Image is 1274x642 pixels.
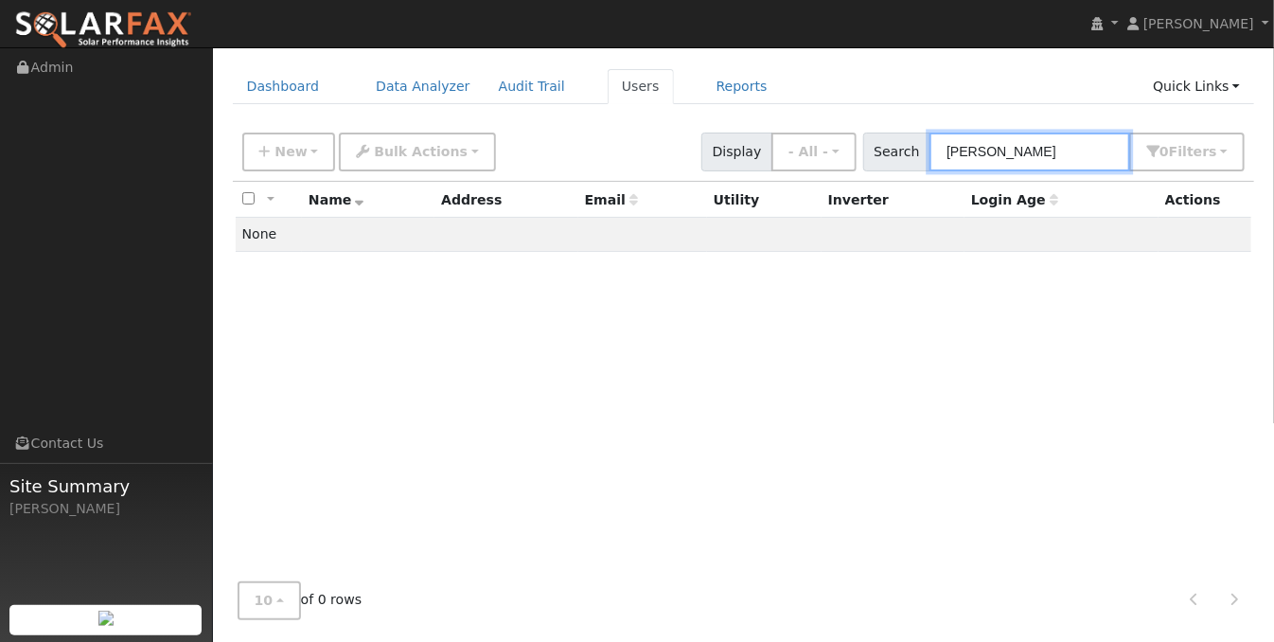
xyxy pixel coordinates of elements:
button: New [242,133,336,171]
button: Bulk Actions [339,133,495,171]
span: s [1209,144,1216,159]
a: Quick Links [1139,69,1254,104]
input: Search [929,133,1130,171]
span: Days since last login [971,192,1058,207]
div: Utility [714,190,815,210]
td: None [236,218,1252,252]
a: Reports [702,69,782,104]
span: New [274,144,307,159]
a: Audit Trail [485,69,579,104]
span: Email [585,192,638,207]
button: 0Filters [1129,133,1245,171]
span: Name [309,192,364,207]
div: Inverter [828,190,958,210]
span: of 0 rows [238,581,363,620]
img: retrieve [98,611,114,626]
span: Display [701,133,772,171]
span: [PERSON_NAME] [1143,16,1254,31]
span: 10 [255,593,274,608]
div: Actions [1165,190,1245,210]
a: Users [608,69,674,104]
button: - All - [771,133,857,171]
button: 10 [238,581,301,620]
span: Filter [1169,144,1217,159]
span: Search [863,133,930,171]
span: Site Summary [9,473,203,499]
a: Data Analyzer [362,69,485,104]
img: SolarFax [14,10,192,50]
span: Bulk Actions [374,144,468,159]
div: [PERSON_NAME] [9,499,203,519]
div: Address [441,190,571,210]
a: Dashboard [233,69,334,104]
